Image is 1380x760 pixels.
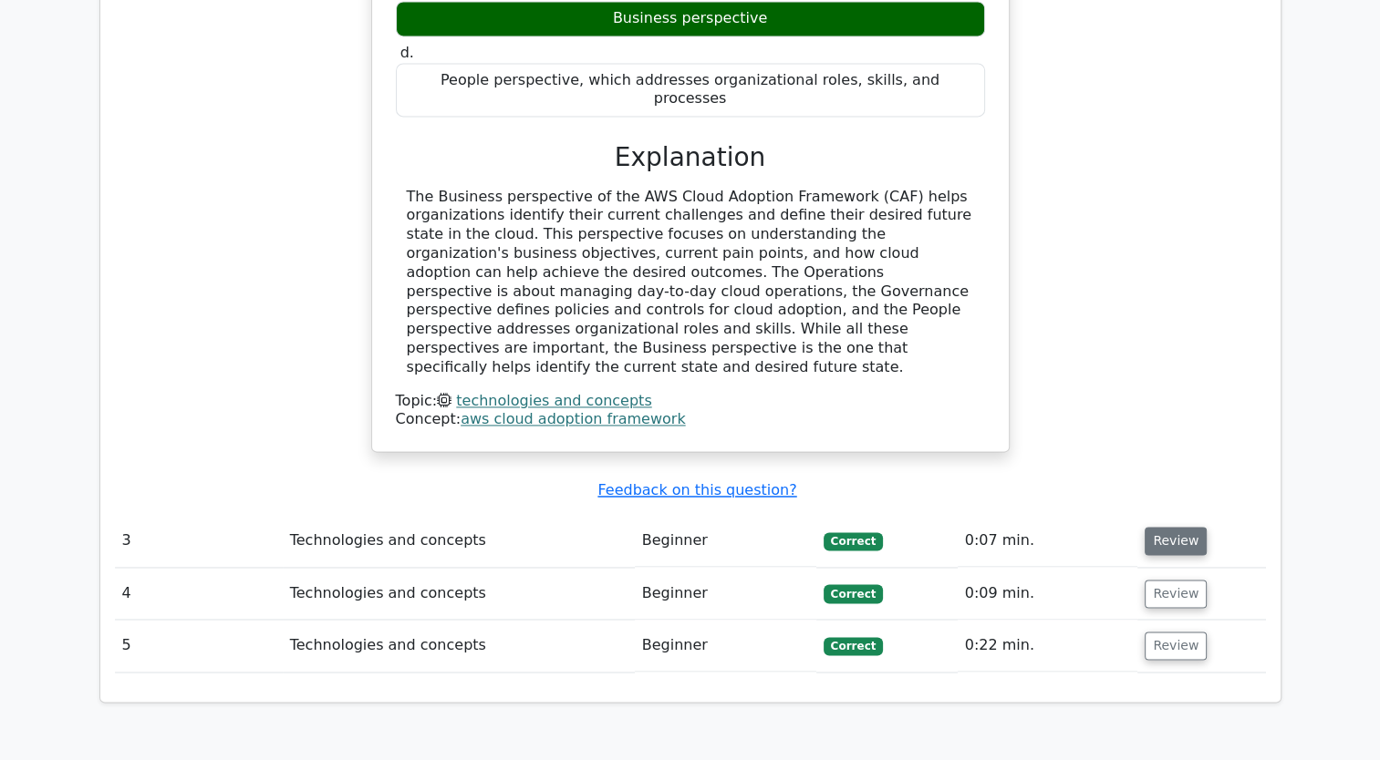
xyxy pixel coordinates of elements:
td: Technologies and concepts [283,620,635,672]
td: 4 [115,568,283,620]
div: People perspective, which addresses organizational roles, skills, and processes [396,63,985,118]
span: Correct [824,637,883,655]
td: 0:09 min. [958,568,1138,620]
td: Beginner [635,515,816,567]
span: Correct [824,584,883,602]
td: 3 [115,515,283,567]
div: The Business perspective of the AWS Cloud Adoption Framework (CAF) helps organizations identify t... [407,188,974,377]
span: d. [400,44,414,61]
td: 0:22 min. [958,620,1138,672]
div: Concept: [396,410,985,429]
a: aws cloud adoption framework [461,410,686,427]
button: Review [1145,527,1207,555]
button: Review [1145,632,1207,660]
div: Business perspective [396,1,985,36]
button: Review [1145,580,1207,608]
td: Beginner [635,568,816,620]
a: Feedback on this question? [597,481,796,498]
h3: Explanation [407,142,974,173]
td: Technologies and concepts [283,568,635,620]
div: Topic: [396,392,985,411]
span: Correct [824,532,883,550]
td: 0:07 min. [958,515,1138,567]
td: 5 [115,620,283,672]
a: technologies and concepts [456,392,651,409]
td: Technologies and concepts [283,515,635,567]
td: Beginner [635,620,816,672]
